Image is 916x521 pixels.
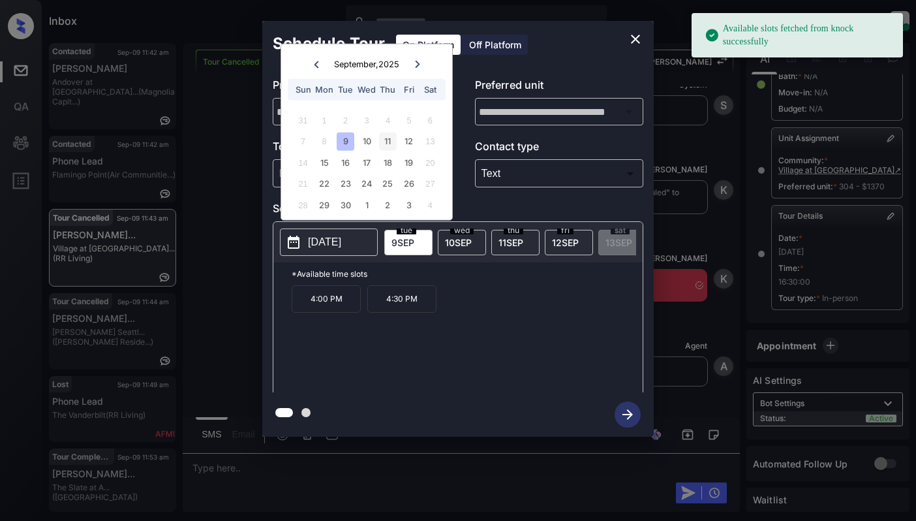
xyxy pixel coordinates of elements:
[400,81,418,99] div: Fri
[421,111,439,129] div: Not available Saturday, September 6th, 2025
[262,21,395,67] h2: Schedule Tour
[391,237,414,248] span: 9 SEP
[450,227,474,234] span: wed
[421,81,439,99] div: Sat
[358,133,375,150] div: Choose Wednesday, September 10th, 2025
[545,230,593,255] div: date-select
[491,230,540,255] div: date-select
[358,81,375,99] div: Wed
[379,175,397,193] div: Choose Thursday, September 25th, 2025
[421,196,439,213] div: Not available Saturday, October 4th, 2025
[475,77,644,98] p: Preferred unit
[337,111,354,129] div: Not available Tuesday, September 2nd, 2025
[705,17,893,54] div: Available slots fetched from knock successfully
[358,153,375,171] div: Choose Wednesday, September 17th, 2025
[273,77,442,98] p: Preferred community
[463,35,528,55] div: Off Platform
[292,285,361,313] p: 4:00 PM
[445,237,472,248] span: 10 SEP
[315,175,333,193] div: Choose Monday, September 22nd, 2025
[400,111,418,129] div: Not available Friday, September 5th, 2025
[379,153,397,171] div: Choose Thursday, September 18th, 2025
[421,133,439,150] div: Not available Saturday, September 13th, 2025
[400,175,418,193] div: Choose Friday, September 26th, 2025
[315,111,333,129] div: Not available Monday, September 1st, 2025
[400,133,418,150] div: Choose Friday, September 12th, 2025
[334,59,399,69] div: September , 2025
[276,163,438,184] div: In Person
[557,227,573,234] span: fri
[315,196,333,213] div: Choose Monday, September 29th, 2025
[308,234,341,250] p: [DATE]
[337,133,354,150] div: Choose Tuesday, September 9th, 2025
[337,81,354,99] div: Tue
[294,153,312,171] div: Not available Sunday, September 14th, 2025
[294,133,312,150] div: Not available Sunday, September 7th, 2025
[498,237,523,248] span: 11 SEP
[294,111,312,129] div: Not available Sunday, August 31st, 2025
[367,285,436,313] p: 4:30 PM
[280,229,378,256] button: [DATE]
[358,196,375,213] div: Choose Wednesday, October 1st, 2025
[315,153,333,171] div: Choose Monday, September 15th, 2025
[379,81,397,99] div: Thu
[294,196,312,213] div: Not available Sunday, September 28th, 2025
[379,196,397,213] div: Choose Thursday, October 2nd, 2025
[294,81,312,99] div: Sun
[315,133,333,150] div: Not available Monday, September 8th, 2025
[273,138,442,159] p: Tour type
[622,26,649,52] button: close
[379,111,397,129] div: Not available Thursday, September 4th, 2025
[478,163,641,184] div: Text
[294,175,312,193] div: Not available Sunday, September 21st, 2025
[315,81,333,99] div: Mon
[552,237,579,248] span: 12 SEP
[285,110,448,215] div: month 2025-09
[379,133,397,150] div: Choose Thursday, September 11th, 2025
[384,230,433,255] div: date-select
[273,200,643,221] p: Select slot
[400,153,418,171] div: Choose Friday, September 19th, 2025
[358,111,375,129] div: Not available Wednesday, September 3rd, 2025
[397,227,416,234] span: tue
[421,175,439,193] div: Not available Saturday, September 27th, 2025
[337,196,354,213] div: Choose Tuesday, September 30th, 2025
[292,262,643,285] p: *Available time slots
[396,35,461,55] div: On Platform
[337,153,354,171] div: Choose Tuesday, September 16th, 2025
[607,398,649,432] button: btn-next
[475,138,644,159] p: Contact type
[400,196,418,213] div: Choose Friday, October 3rd, 2025
[358,175,375,193] div: Choose Wednesday, September 24th, 2025
[438,230,486,255] div: date-select
[337,175,354,193] div: Choose Tuesday, September 23rd, 2025
[504,227,523,234] span: thu
[421,153,439,171] div: Not available Saturday, September 20th, 2025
